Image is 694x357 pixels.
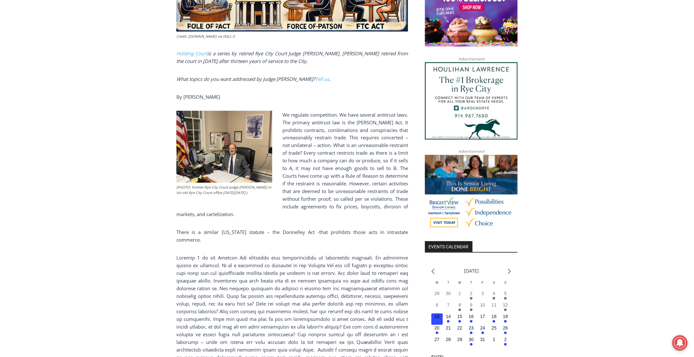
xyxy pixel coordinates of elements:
[488,314,500,325] button: 18 Has events
[477,291,489,302] button: 3
[447,303,450,308] time: 7
[436,332,438,334] em: Has events
[176,76,330,82] em: What topics do you want addressed by Judge [PERSON_NAME]? .
[447,281,449,285] span: T
[504,332,507,334] em: Has events
[446,337,451,342] time: 28
[482,291,484,296] time: 3
[480,326,485,331] time: 24
[431,325,443,337] button: 20 Has events
[470,297,473,300] em: Has events
[466,291,477,302] button: 2 Has events
[425,62,518,140] img: Houlihan Lawrence The #1 Brokerage in Rye City
[477,281,489,291] div: Friday
[504,297,507,300] em: Has events
[452,149,491,155] span: Advertisement
[493,291,495,296] time: 4
[446,291,451,296] time: 30
[488,325,500,337] button: 25
[425,241,473,252] h2: Events Calendar
[315,76,329,82] a: Tell us
[447,320,450,323] em: Has events
[482,332,484,334] em: Has events
[477,302,489,314] button: 10
[504,291,507,296] time: 5
[176,50,408,64] i: is a series by retired Rye City Court Judge [PERSON_NAME]. [PERSON_NAME] retired from the court i...
[470,291,473,296] time: 2
[167,64,296,78] span: Intern @ [DOMAIN_NAME]
[454,314,466,325] button: 15 Has events
[466,337,477,348] button: 30 Has events
[443,302,454,314] button: 7
[176,185,272,196] figcaption: (PHOTO: Former Rye City Court Judge [PERSON_NAME] in his old Rye City Court office [DATE][DATE].)
[500,325,511,337] button: 26 Has events
[176,229,408,244] p: There is a similar [US_STATE] statute – the Donnelley Act -that prohibits those acts in intrastat...
[477,337,489,348] button: 31
[466,325,477,337] button: 23 Has events
[436,281,438,285] span: M
[457,337,462,342] time: 29
[504,343,507,346] em: Has events
[488,281,500,291] div: Saturday
[454,291,466,302] button: 1
[454,281,466,291] div: Wednesday
[503,326,508,331] time: 26
[503,303,508,308] time: 12
[500,281,511,291] div: Sunday
[477,314,489,325] button: 17
[492,326,497,331] time: 25
[500,291,511,302] button: 5 Has events
[459,303,461,308] time: 8
[480,314,485,319] time: 17
[431,314,443,325] button: 13
[459,309,461,311] em: Has events
[443,325,454,337] button: 21
[488,337,500,348] button: 1
[470,332,473,334] em: Has events
[454,325,466,337] button: 22
[466,302,477,314] button: 9 Has events
[493,337,495,342] time: 1
[492,303,497,308] time: 11
[469,326,474,331] time: 23
[500,337,511,348] button: 2 Has events
[469,337,474,342] time: 30
[443,291,454,302] button: 30
[454,337,466,348] button: 29
[470,309,473,311] em: Has events
[176,111,272,183] img: (PHOTO: Rye City Court Judge Joe Latwin in his office on Monday, December 5, 2022.)
[435,291,440,296] time: 29
[436,303,438,308] time: 6
[457,326,462,331] time: 22
[425,155,518,232] a: Brightview Senior Living
[466,314,477,325] button: 16 Has events
[443,281,454,291] div: Tuesday
[443,314,454,325] button: 14 Has events
[452,56,491,62] span: Advertisement
[480,303,485,308] time: 10
[431,268,435,275] a: Previous month
[446,314,451,319] time: 14
[469,314,474,319] time: 16
[493,281,495,285] span: S
[470,303,473,308] time: 9
[470,320,473,323] em: Has events
[493,297,495,300] em: Has events
[435,314,440,319] time: 13
[477,325,489,337] button: 24 Has events
[500,302,511,314] button: 12 Has events
[176,111,408,218] p: We regulate competition. We have several antitrust laws. The primary antitrust law is the [PERSON...
[431,337,443,348] button: 27
[176,93,408,101] p: By [PERSON_NAME]
[488,302,500,314] button: 11
[154,62,310,80] a: Intern @ [DOMAIN_NAME]
[431,281,443,291] div: Monday
[176,34,408,39] figcaption: Credit: [DOMAIN_NAME] via DALL-E
[503,314,508,319] time: 19
[470,343,473,346] em: Has events
[443,337,454,348] button: 28
[457,314,462,319] time: 15
[176,50,207,57] a: Holding Court
[505,281,507,285] span: S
